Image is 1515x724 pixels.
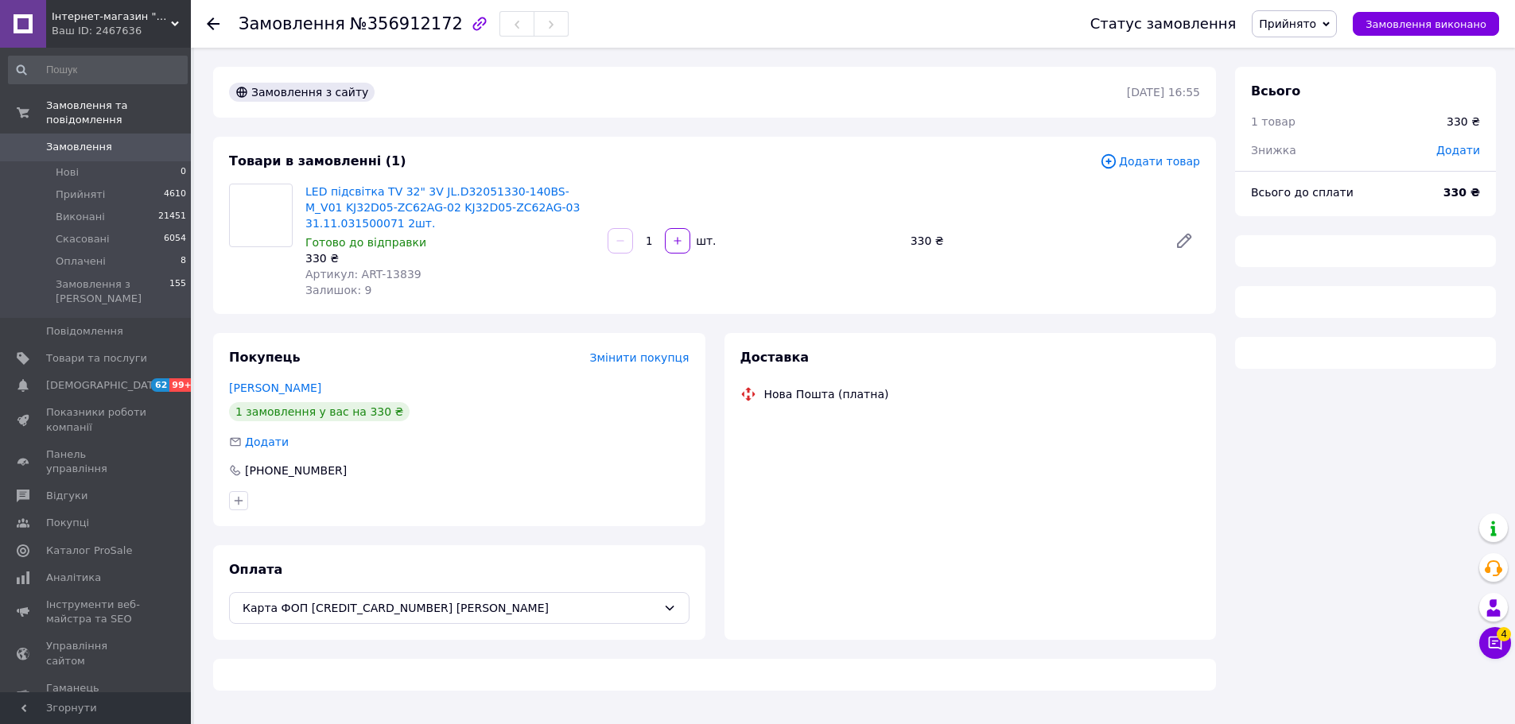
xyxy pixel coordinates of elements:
div: [PHONE_NUMBER] [243,463,348,478]
b: 330 ₴ [1443,186,1480,199]
span: 62 [151,378,169,392]
span: Замовлення [239,14,345,33]
input: Пошук [8,56,188,84]
div: Повернутися назад [207,16,219,32]
span: 155 [169,277,186,306]
span: Каталог ProSale [46,544,132,558]
span: Скасовані [56,232,110,246]
span: Залишок: 9 [305,284,372,296]
div: 330 ₴ [1447,114,1480,130]
span: Оплата [229,562,282,577]
div: Нова Пошта (платна) [760,386,893,402]
span: Виконані [56,210,105,224]
span: Товари в замовленні (1) [229,153,406,168]
span: 4610 [164,188,186,202]
span: Карта ФОП [CREDIT_CARD_NUMBER] [PERSON_NAME] [243,599,657,617]
span: Всього [1251,83,1300,99]
div: Замовлення з сайту [229,83,375,102]
span: 99+ [169,378,196,392]
span: Додати товар [1100,153,1200,170]
span: Покупець [229,350,301,365]
a: [PERSON_NAME] [229,381,321,394]
span: Відгуки [46,489,87,503]
div: 1 замовлення у вас на 330 ₴ [229,402,410,421]
div: Ваш ID: 2467636 [52,24,191,38]
span: 6054 [164,232,186,246]
span: Замовлення [46,140,112,154]
span: Додати [1436,144,1480,157]
span: Замовлення з [PERSON_NAME] [56,277,169,306]
span: Замовлення та повідомлення [46,99,191,127]
a: Редагувати [1168,225,1200,257]
span: 21451 [158,210,186,224]
span: №356912172 [350,14,463,33]
span: Доставка [740,350,810,365]
span: Показники роботи компанії [46,405,147,434]
span: Артикул: ART-13839 [305,268,421,281]
span: Замовлення виконано [1365,18,1486,30]
span: Оплачені [56,254,106,269]
span: Панель управління [46,447,147,476]
span: Змінити покупця [590,351,690,364]
span: Знижка [1251,144,1296,157]
span: Повідомлення [46,324,123,339]
span: Прийняті [56,188,105,202]
div: 330 ₴ [904,230,1162,252]
span: Нові [56,165,79,180]
time: [DATE] 16:55 [1127,86,1200,99]
button: Замовлення виконано [1353,12,1499,36]
span: Додати [245,436,289,448]
span: 1 товар [1251,115,1296,128]
span: Товари та послуги [46,351,147,366]
span: Гаманець компанії [46,681,147,710]
span: [DEMOGRAPHIC_DATA] [46,378,164,393]
span: Всього до сплати [1251,186,1354,199]
span: Інтернет-магазин "SHRAK" [52,10,171,24]
a: LED підсвітка TV 32" 3V JL.D32051330-140BS-M_V01 KJ32D05-ZC62AG-02 KJ32D05-ZC62AG-03 31.11.031500... [305,185,580,230]
span: Покупці [46,516,89,530]
div: шт. [692,233,717,249]
span: Прийнято [1259,17,1316,30]
span: Аналітика [46,571,101,585]
div: Статус замовлення [1090,16,1237,32]
span: 0 [181,165,186,180]
span: 4 [1497,627,1511,641]
span: 8 [181,254,186,269]
div: 330 ₴ [305,250,595,266]
span: Інструменти веб-майстра та SEO [46,598,147,626]
span: Управління сайтом [46,639,147,668]
span: Готово до відправки [305,236,426,249]
button: Чат з покупцем4 [1479,627,1511,659]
